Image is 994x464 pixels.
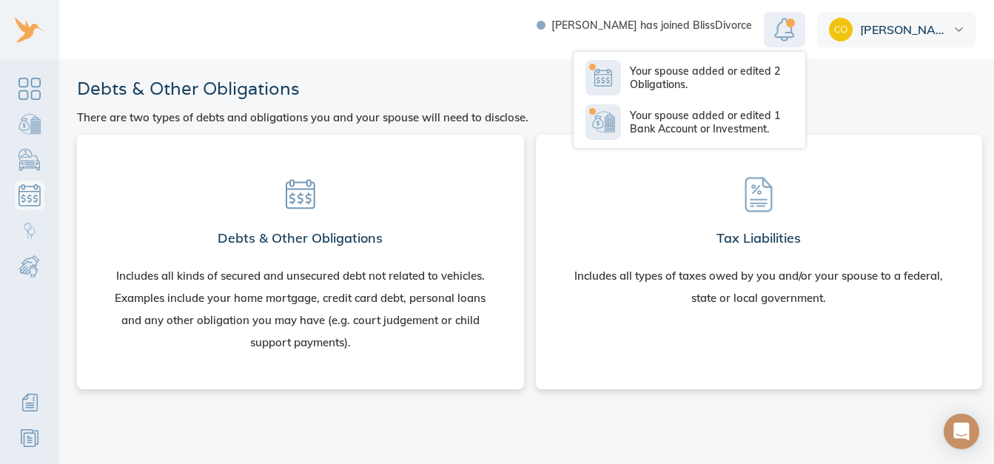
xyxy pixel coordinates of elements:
a: Additional Information [15,388,44,417]
a: Your spouse added or edited 1 Bank Account or Investment. [580,100,799,144]
a: Debts & Obligations [15,181,44,210]
a: Personal Possessions [15,145,44,175]
img: obligations.svg [594,69,612,87]
img: finances.svg [592,111,615,133]
a: Resources [15,423,44,453]
a: Dashboard [15,74,44,104]
span: [PERSON_NAME] [860,24,950,36]
p: Your spouse added or edited 2 Obligations. [630,64,799,91]
a: Bank Accounts & Investments [15,110,44,139]
img: dropdown.svg [954,27,964,32]
a: Child & Spousal Support [15,252,44,281]
img: Notification [774,18,795,41]
div: Open Intercom Messenger [944,414,979,449]
div: Includes all kinds of secured and unsecured debt not related to vehicles. Examples include your h... [107,265,494,354]
span: [PERSON_NAME] has joined BlissDivorce [551,20,752,30]
h1: Debts & Other Obligations [77,77,528,100]
div: Includes all types of taxes owed by you and/or your spouse to a federal, state or local government. [565,265,953,309]
p: Your spouse added or edited 1 Bank Account or Investment. [630,109,799,135]
a: Child Custody & Parenting [15,216,44,246]
img: 5b395fa5c895e4200bdf5130dab74a0c [829,18,853,41]
a: Your spouse added or edited 2 Obligations. [580,56,799,100]
h2: Debts & Other Obligations [218,223,383,253]
h2: Tax Liabilities [716,223,801,253]
h3: There are two types of debts and obligations you and your spouse will need to disclose. [77,112,528,123]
